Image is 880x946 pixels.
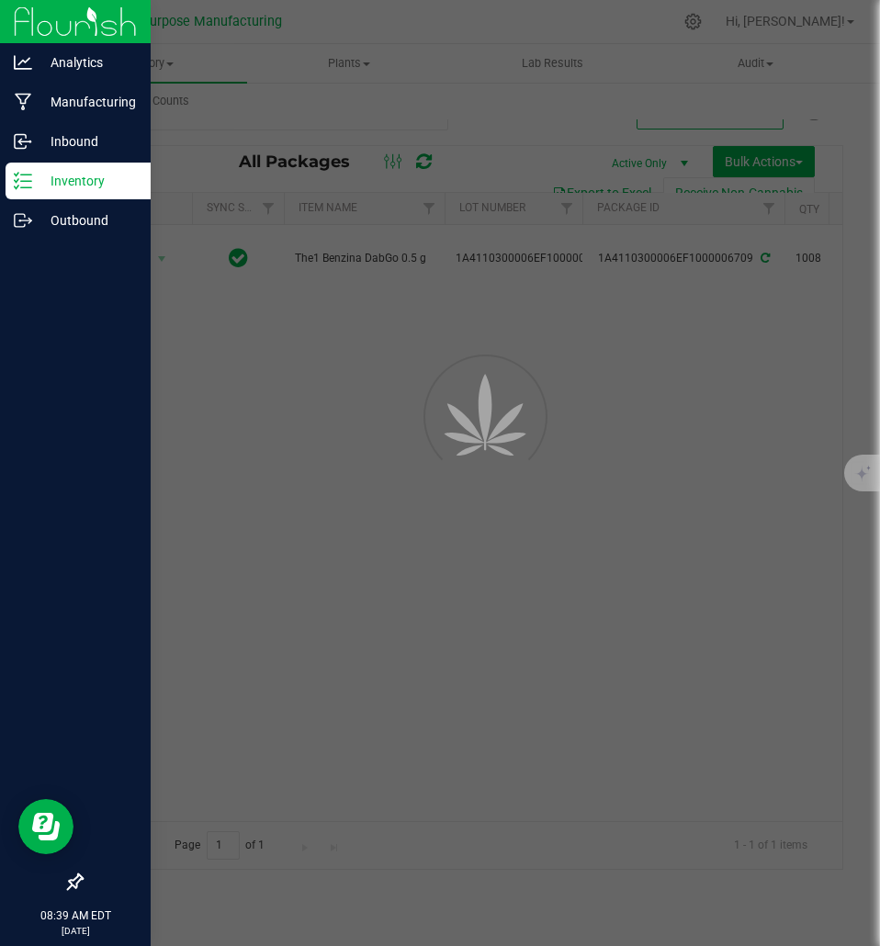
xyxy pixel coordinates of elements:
[32,170,142,192] p: Inventory
[32,51,142,73] p: Analytics
[14,93,32,111] inline-svg: Manufacturing
[32,209,142,231] p: Outbound
[14,53,32,72] inline-svg: Analytics
[14,211,32,230] inline-svg: Outbound
[14,132,32,151] inline-svg: Inbound
[8,924,142,938] p: [DATE]
[32,130,142,152] p: Inbound
[32,91,142,113] p: Manufacturing
[14,172,32,190] inline-svg: Inventory
[18,799,73,854] iframe: Resource center
[8,907,142,924] p: 08:39 AM EDT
